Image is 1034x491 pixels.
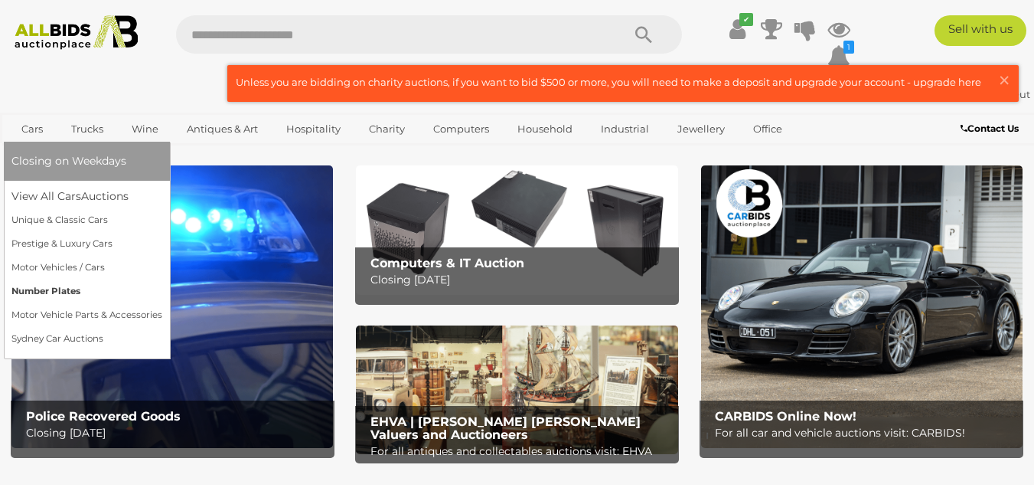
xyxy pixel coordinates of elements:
i: ✔ [739,13,753,26]
p: For all car and vehicle auctions visit: CARBIDS! [715,424,1016,443]
p: For all antiques and collectables auctions visit: EHVA [370,442,671,461]
a: EHVA | Evans Hastings Valuers and Auctioneers EHVA | [PERSON_NAME] [PERSON_NAME] Valuers and Auct... [356,326,677,454]
b: CARBIDS Online Now! [715,409,856,424]
img: Police Recovered Goods [11,165,333,447]
p: Closing [DATE] [26,424,327,443]
a: Police Recovered Goods Police Recovered Goods Closing [DATE] [11,165,333,447]
b: Contact Us [961,123,1019,134]
p: Closing [DATE] [370,270,671,290]
span: × [997,65,1011,95]
a: Industrial [591,116,659,142]
a: Hospitality [276,116,351,142]
a: Cars [11,116,53,142]
a: Antiques & Art [177,116,268,142]
a: Charity [359,116,415,142]
a: Computers & IT Auction Computers & IT Auction Closing [DATE] [356,165,677,294]
a: Computers [423,116,499,142]
b: EHVA | [PERSON_NAME] [PERSON_NAME] Valuers and Auctioneers [370,414,641,443]
a: Sell with us [935,15,1026,46]
img: EHVA | Evans Hastings Valuers and Auctioneers [356,326,677,454]
a: Office [743,116,792,142]
a: Contact Us [961,120,1023,137]
a: CARBIDS Online Now! CARBIDS Online Now! For all car and vehicle auctions visit: CARBIDS! [701,165,1023,447]
a: Wine [122,116,168,142]
a: Jewellery [667,116,735,142]
b: Computers & IT Auction [370,256,524,270]
a: Household [507,116,582,142]
button: Search [605,15,682,54]
a: Trucks [61,116,113,142]
img: Allbids.com.au [8,15,145,50]
i: 1 [843,41,854,54]
img: CARBIDS Online Now! [701,165,1023,447]
b: Police Recovered Goods [26,409,181,424]
img: Computers & IT Auction [356,165,677,294]
a: 1 [827,43,850,70]
a: ✔ [726,15,749,43]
